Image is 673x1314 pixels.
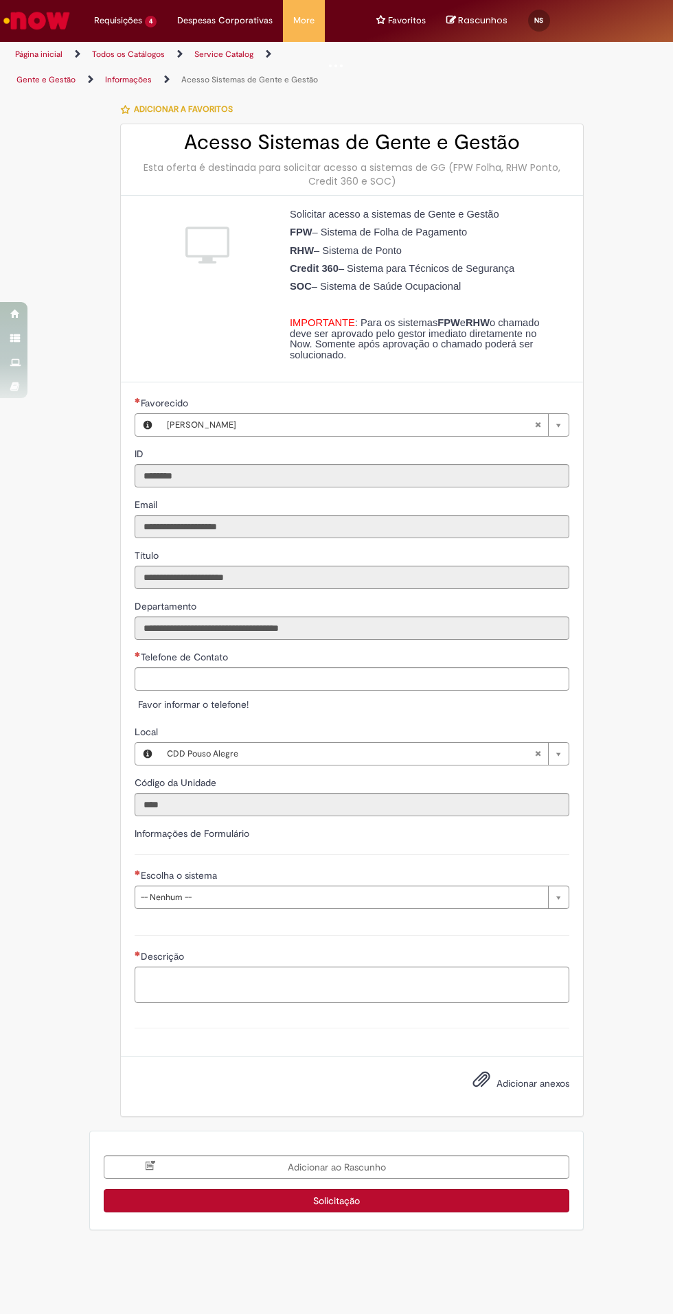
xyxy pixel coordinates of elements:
p: – Sistema de Folha de Pagamento [290,227,559,238]
span: Adicionar anexos [497,1078,569,1090]
span: Somente leitura - Código da Unidade [135,776,219,789]
span: Necessários [135,951,141,956]
strong: RHW [290,245,314,256]
a: Gente e Gestão [16,74,76,85]
label: Somente leitura - Título [135,549,161,562]
label: Somente leitura - Código da Unidade [135,776,219,789]
span: Telefone de Contato [141,651,231,663]
label: Informações de Formulário [135,827,249,840]
a: Página inicial [15,49,62,60]
textarea: Descrição [135,967,569,1003]
strong: SOC [290,281,312,292]
span: Favoritos [388,14,426,27]
ul: Trilhas de página [10,42,326,93]
button: Local, Visualizar este registro CDD Pouso Alegre [135,743,160,765]
input: Código da Unidade [135,793,569,816]
label: Somente leitura - Departamento [135,599,199,613]
span: CDD Pouso Alegre [167,743,534,765]
p: – Sistema de Ponto [290,246,559,257]
div: Favor informar o telefone! [135,694,569,715]
abbr: Limpar campo Local [527,743,548,765]
button: Adicionar a Favoritos [120,95,240,124]
span: Rascunhos [458,14,507,27]
label: Somente leitura - ID [135,447,146,461]
input: Telefone de Contato [135,667,569,691]
a: CDD Pouso AlegreLimpar campo Local [160,743,569,765]
a: Service Catalog [194,49,253,60]
span: Local [135,726,161,738]
span: Obrigatório Preenchido [135,397,141,403]
button: Favorecido, Visualizar este registro Natalin Eduarda Carreiro De Souza [135,414,160,436]
a: Informações [105,74,152,85]
input: Departamento [135,616,569,640]
input: Título [135,566,569,589]
span: Requisições [94,14,142,27]
p: – Sistema de Saúde Ocupacional [290,281,559,292]
img: ServiceNow [1,7,72,34]
span: Somente leitura - ID [135,448,146,460]
button: Solicitação [104,1189,569,1212]
strong: FPW [290,227,312,238]
p: – Sistema para Técnicos de Segurança [290,264,559,275]
strong: FPW [437,317,460,328]
span: [PERSON_NAME] [167,414,534,436]
input: ID [135,464,569,487]
span: Necessários [135,870,141,875]
span: Despesas Corporativas [177,14,273,27]
p: : Para os sistemas e o chamado deve ser aprovado pelo gestor imediato diretamente no Now. Somente... [290,318,559,361]
span: Necessários [135,652,141,657]
p: Solicitar acesso a sistemas de Gente e Gestão [290,209,559,220]
span: NS [534,16,543,25]
a: Todos os Catálogos [92,49,165,60]
span: Escolha o sistema [141,869,220,881]
abbr: Limpar campo Favorecido [527,414,548,436]
button: Adicionar anexos [469,1067,494,1098]
h2: Acesso Sistemas de Gente e Gestão [135,131,569,154]
div: Esta oferta é destinada para solicitar acesso a sistemas de GG (FPW Folha, RHW Ponto, Credit 360 ... [135,161,569,188]
span: -- Nenhum -- [141,886,541,908]
button: Adicionar ao Rascunho [104,1155,569,1179]
a: No momento, sua lista de rascunhos tem 0 Itens [446,14,507,27]
span: Adicionar a Favoritos [134,104,233,115]
a: Acesso Sistemas de Gente e Gestão [181,74,318,85]
a: [PERSON_NAME]Limpar campo Favorecido [160,414,569,436]
label: Somente leitura - Email [135,498,160,511]
strong: Credit 360 [290,263,339,274]
img: Acesso Sistemas de Gente e Gestão [185,223,229,267]
strong: RHW [466,317,490,328]
span: Descrição [141,950,187,963]
span: 4 [145,16,157,27]
span: Somente leitura - Email [135,498,160,511]
span: IMPORTANTE [290,317,355,328]
span: More [293,14,315,27]
span: Necessários - Favorecido [141,397,191,409]
input: Email [135,515,569,538]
